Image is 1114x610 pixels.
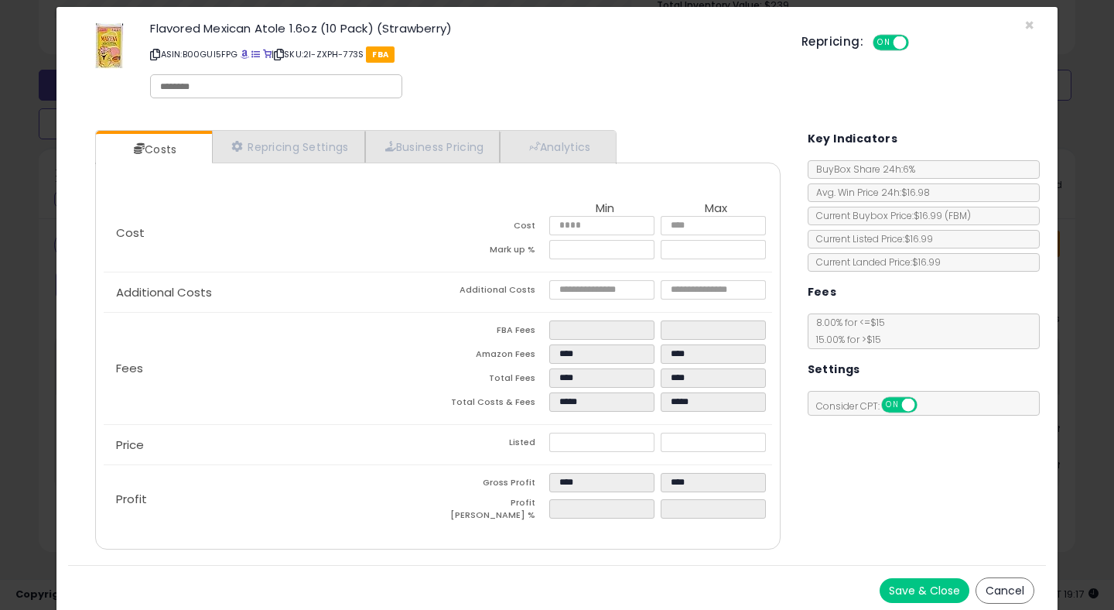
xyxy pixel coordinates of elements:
th: Min [549,202,661,216]
td: Additional Costs [438,280,549,304]
span: ( FBM ) [945,209,971,222]
span: FBA [366,46,395,63]
a: Business Pricing [365,131,501,163]
td: FBA Fees [438,320,549,344]
h5: Fees [808,283,837,302]
p: Cost [104,227,438,239]
td: Gross Profit [438,473,549,497]
a: Your listing only [263,48,272,60]
span: BuyBox Share 24h: 6% [808,163,915,176]
button: Save & Close [880,578,969,603]
span: OFF [907,36,931,50]
button: Cancel [976,577,1034,604]
span: 15.00 % for > $15 [808,333,881,346]
span: Current Landed Price: $16.99 [808,255,941,269]
span: Current Listed Price: $16.99 [808,232,933,245]
a: Costs [96,134,210,165]
td: Total Costs & Fees [438,392,549,416]
td: Cost [438,216,549,240]
span: $16.99 [914,209,971,222]
h5: Key Indicators [808,129,898,149]
td: Amazon Fees [438,344,549,368]
h5: Repricing: [801,36,863,48]
span: 8.00 % for <= $15 [808,316,885,346]
h5: Settings [808,360,860,379]
img: 51FCsJd2v7L._SL60_.jpg [95,22,124,69]
a: Analytics [500,131,614,163]
span: Current Buybox Price: [808,209,971,222]
span: Consider CPT: [808,399,938,413]
h3: Flavored Mexican Atole 1.6oz (10 Pack) (Strawberry) [150,22,778,34]
p: Additional Costs [104,286,438,299]
span: ON [883,399,902,412]
td: Profit [PERSON_NAME] % [438,497,549,526]
td: Listed [438,433,549,457]
td: Total Fees [438,368,549,392]
a: BuyBox page [241,48,249,60]
p: Profit [104,493,438,505]
td: Mark up % [438,240,549,264]
span: Avg. Win Price 24h: $16.98 [808,186,930,199]
span: × [1024,14,1034,36]
p: Fees [104,362,438,375]
span: ON [874,36,894,50]
p: Price [104,439,438,451]
p: ASIN: B00GUI5FPG | SKU: 2I-ZXPH-773S [150,42,778,67]
th: Max [661,202,772,216]
a: All offer listings [251,48,260,60]
a: Repricing Settings [212,131,365,163]
span: OFF [914,399,939,412]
